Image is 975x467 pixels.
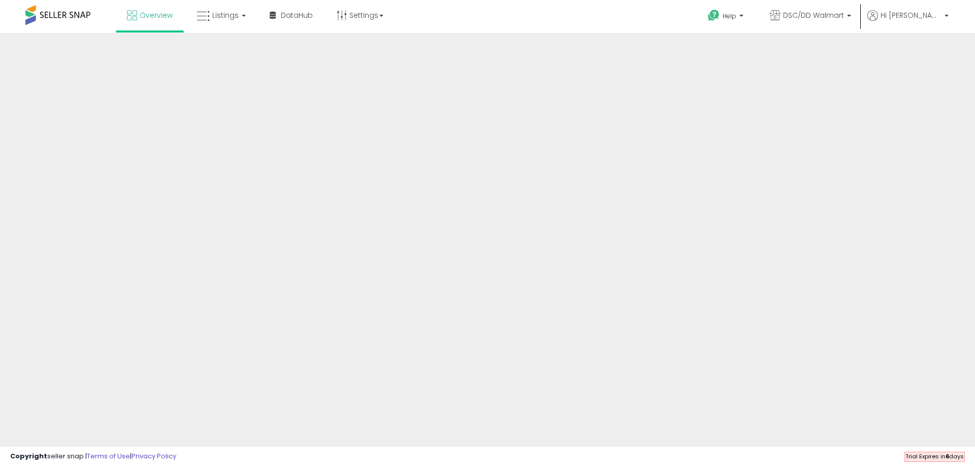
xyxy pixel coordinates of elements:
span: DSC/DD Walmart [783,10,844,20]
a: Terms of Use [87,451,130,461]
strong: Copyright [10,451,47,461]
a: Hi [PERSON_NAME] [867,10,949,33]
span: DataHub [281,10,313,20]
span: Trial Expires in days [905,452,964,460]
span: Hi [PERSON_NAME] [881,10,941,20]
span: Listings [212,10,239,20]
span: Help [723,12,736,20]
span: Overview [140,10,173,20]
b: 6 [946,452,949,460]
a: Help [700,2,754,33]
div: seller snap | | [10,452,176,461]
i: Get Help [707,9,720,22]
a: Privacy Policy [132,451,176,461]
